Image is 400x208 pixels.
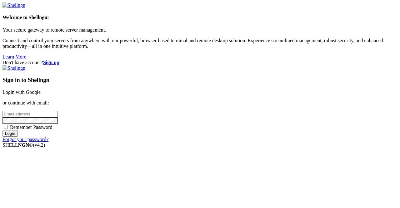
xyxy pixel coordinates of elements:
img: Shellngn [2,3,25,8]
span: SHELL © [2,142,45,148]
span: Remember Password [10,124,52,130]
p: or continue with email: [2,100,397,106]
h3: Sign in to Shellngn [2,77,397,84]
a: Learn More [2,54,26,59]
h4: Welcome to Shellngn! [2,15,397,20]
p: Your secure gateway to remote server management. [2,27,397,33]
b: NGN [18,142,29,148]
a: Sign up [43,60,59,65]
input: Email address [2,111,58,117]
input: Login [2,130,18,137]
span: 4.2.0 [33,142,45,148]
img: Shellngn [2,65,25,71]
input: Remember Password [4,125,8,129]
a: Login with Google [2,89,41,95]
div: Don't have account? [2,60,397,65]
a: Forgot your password? [2,137,48,142]
p: Connect and control your servers from anywhere with our powerful, browser-based terminal and remo... [2,38,397,49]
